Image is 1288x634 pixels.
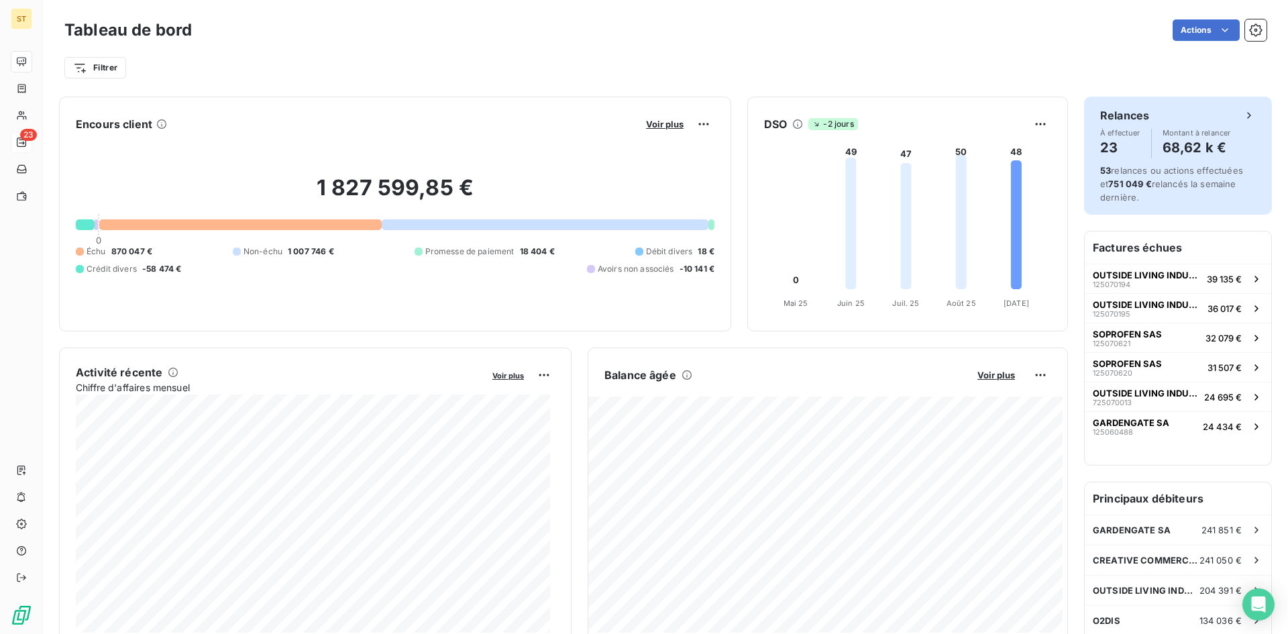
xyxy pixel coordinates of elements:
span: 125070194 [1093,280,1130,288]
span: GARDENGATE SA [1093,525,1171,535]
span: 125070195 [1093,310,1130,318]
h2: 1 827 599,85 € [76,174,714,215]
span: -10 141 € [680,263,714,275]
h3: Tableau de bord [64,18,192,42]
span: Débit divers [646,246,693,258]
span: OUTSIDE LIVING INDUSTRIES [PERSON_NAME] [1093,585,1199,596]
button: OUTSIDE LIVING INDUSTRIES [PERSON_NAME]72507001324 695 € [1085,382,1271,411]
h6: Activité récente [76,364,162,380]
span: 18 € [698,246,714,258]
span: GARDENGATE SA [1093,417,1169,428]
span: OUTSIDE LIVING INDUSTRIES [PERSON_NAME] [1093,270,1201,280]
h6: Relances [1100,107,1149,123]
span: Échu [87,246,106,258]
span: 125060488 [1093,428,1133,436]
span: Montant à relancer [1163,129,1231,137]
span: 241 851 € [1201,525,1242,535]
span: 32 079 € [1205,333,1242,344]
span: 39 135 € [1207,274,1242,284]
tspan: [DATE] [1004,299,1029,308]
span: Voir plus [646,119,684,129]
img: Logo LeanPay [11,604,32,626]
span: OUTSIDE LIVING INDUSTRIES [PERSON_NAME] [1093,299,1202,310]
div: Open Intercom Messenger [1242,588,1275,621]
h6: DSO [764,116,787,132]
span: -2 jours [808,118,857,130]
span: 0 [96,235,101,246]
span: 751 049 € [1108,178,1151,189]
button: OUTSIDE LIVING INDUSTRIES [PERSON_NAME]12507019439 135 € [1085,264,1271,293]
span: CREATIVE COMMERCE PARTNERS [1093,555,1199,566]
tspan: Juin 25 [837,299,865,308]
span: 24 434 € [1203,421,1242,432]
button: Voir plus [973,369,1019,381]
h6: Factures échues [1085,231,1271,264]
span: Voir plus [492,371,524,380]
span: 24 695 € [1204,392,1242,403]
span: À effectuer [1100,129,1140,137]
span: 125070621 [1093,339,1130,348]
span: 725070013 [1093,399,1132,407]
span: 241 050 € [1199,555,1242,566]
h6: Balance âgée [604,367,676,383]
span: 31 507 € [1207,362,1242,373]
span: -58 474 € [142,263,181,275]
span: relances ou actions effectuées et relancés la semaine dernière. [1100,165,1243,203]
span: Non-échu [244,246,282,258]
span: Voir plus [977,370,1015,380]
button: Actions [1173,19,1240,41]
span: Chiffre d'affaires mensuel [76,380,483,394]
span: 125070620 [1093,369,1132,377]
span: SOPROFEN SAS [1093,358,1162,369]
h4: 23 [1100,137,1140,158]
span: 870 047 € [111,246,152,258]
span: 134 036 € [1199,615,1242,626]
span: Crédit divers [87,263,137,275]
h4: 68,62 k € [1163,137,1231,158]
span: 36 017 € [1207,303,1242,314]
span: 53 [1100,165,1111,176]
span: 204 391 € [1199,585,1242,596]
tspan: Juil. 25 [892,299,919,308]
h6: Encours client [76,116,152,132]
button: GARDENGATE SA12506048824 434 € [1085,411,1271,441]
button: SOPROFEN SAS12507062132 079 € [1085,323,1271,352]
div: ST [11,8,32,30]
button: OUTSIDE LIVING INDUSTRIES [PERSON_NAME]12507019536 017 € [1085,293,1271,323]
span: OUTSIDE LIVING INDUSTRIES [PERSON_NAME] [1093,388,1199,399]
span: Promesse de paiement [425,246,515,258]
button: Voir plus [642,118,688,130]
button: Filtrer [64,57,126,78]
span: 18 404 € [520,246,555,258]
span: SOPROFEN SAS [1093,329,1162,339]
span: Avoirs non associés [598,263,674,275]
tspan: Mai 25 [784,299,808,308]
h6: Principaux débiteurs [1085,482,1271,515]
span: 23 [20,129,37,141]
button: Voir plus [488,369,528,381]
span: O2DIS [1093,615,1120,626]
button: SOPROFEN SAS12507062031 507 € [1085,352,1271,382]
tspan: Août 25 [947,299,976,308]
span: 1 007 746 € [288,246,334,258]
